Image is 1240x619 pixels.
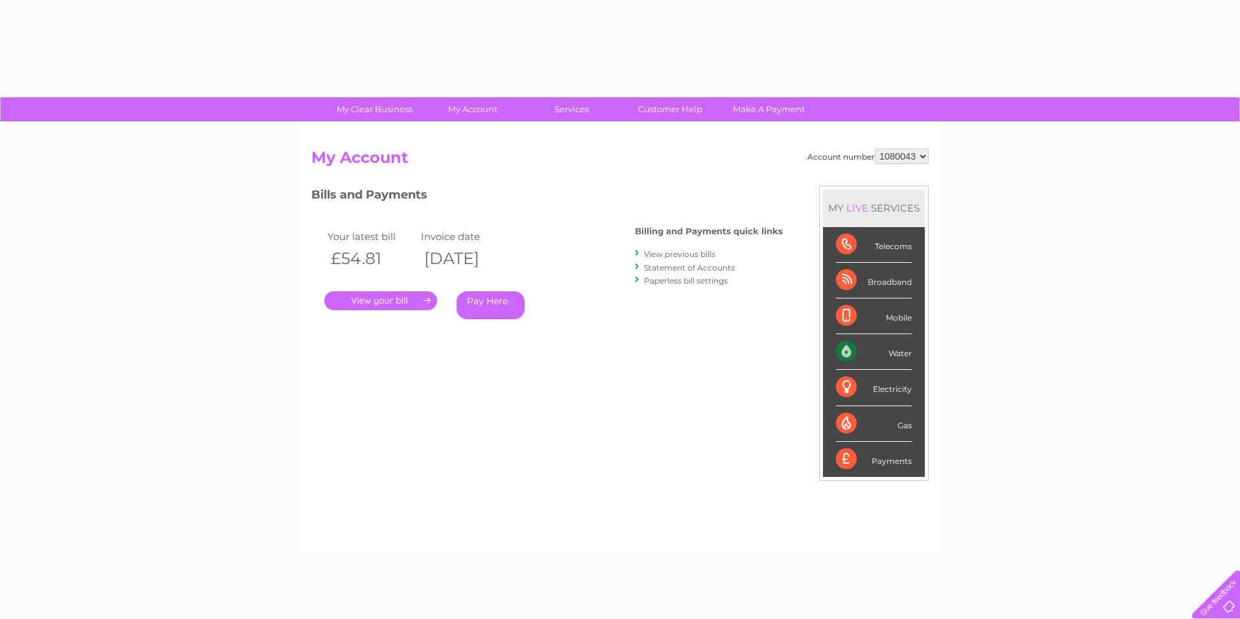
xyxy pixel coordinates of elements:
h4: Billing and Payments quick links [635,226,783,236]
th: £54.81 [324,245,418,272]
a: Pay Here [457,291,525,319]
div: Water [836,334,912,370]
td: Invoice date [418,228,511,245]
a: View previous bills [644,249,715,259]
h2: My Account [311,149,929,173]
a: Paperless bill settings [644,276,728,285]
a: . [324,291,437,310]
td: Your latest bill [324,228,418,245]
th: [DATE] [418,245,511,272]
div: Mobile [836,298,912,334]
h3: Bills and Payments [311,186,783,208]
a: Statement of Accounts [644,263,735,273]
a: Customer Help [617,97,724,121]
a: Services [518,97,625,121]
div: Electricity [836,370,912,406]
div: Telecoms [836,227,912,263]
div: MY SERVICES [823,189,925,226]
div: Broadband [836,263,912,298]
div: Account number [807,149,929,164]
div: Payments [836,442,912,477]
div: LIVE [844,202,871,214]
a: My Account [420,97,527,121]
div: Gas [836,406,912,442]
a: Make A Payment [715,97,822,121]
a: My Clear Business [321,97,428,121]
